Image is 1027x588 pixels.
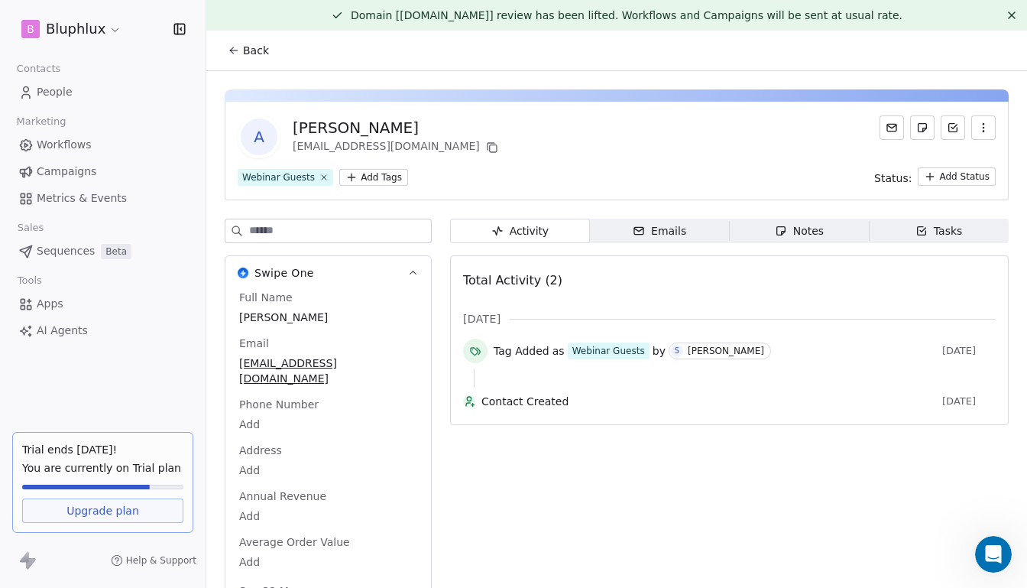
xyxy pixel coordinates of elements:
span: Back [243,43,269,58]
p: How can we help? [31,161,275,187]
span: Bluphlux [46,19,105,39]
button: BBluphlux [18,16,125,42]
span: Help [242,486,267,496]
span: A [241,119,277,155]
div: Trial ends [DATE]! [22,442,183,457]
a: Metrics & Events [12,186,193,211]
span: [DATE] [463,311,501,326]
div: Recent message [31,219,274,235]
div: Tasks [915,223,963,239]
span: Add [239,508,417,524]
span: [EMAIL_ADDRESS][DOMAIN_NAME] [239,356,417,386]
button: Back [219,37,278,64]
img: Profile image for Harinder [60,24,90,55]
span: Metrics & Events [37,190,127,206]
a: AI Agents [12,318,193,343]
a: SequencesBeta [12,239,193,264]
span: Workflows [37,137,92,153]
span: Home [34,486,68,496]
a: Apps [12,291,193,317]
span: how can I see that ? [68,242,176,255]
div: Send us a message [31,307,255,323]
span: People [37,84,73,100]
span: [DATE] [942,345,996,357]
span: Contact Created [481,394,936,409]
span: Email [236,336,272,351]
div: Emails [633,223,686,239]
img: Profile image for Mrinal [31,242,62,272]
div: Close [263,24,290,52]
div: Recent messageProfile image for Mrinalhow can I see that ?Mrinal•Just now [15,206,290,286]
div: Notes [775,223,824,239]
span: You are currently on Trial plan [22,460,183,476]
span: Full Name [236,290,296,305]
img: Profile image for Mrinal [89,24,119,55]
span: Status: [874,171,912,186]
button: Help [204,447,306,508]
div: • Just now [104,257,155,273]
span: Phone Number [236,397,322,412]
img: Swipe One [238,268,248,278]
button: Swipe OneSwipe One [225,256,431,290]
a: Campaigns [12,159,193,184]
span: Add [239,417,417,432]
span: Domain [[DOMAIN_NAME]] review has been lifted. Workflows and Campaigns will be sent at usual rate. [351,9,902,21]
span: Contacts [10,57,67,80]
span: Help & Support [126,554,196,567]
span: [DATE] [942,395,996,408]
span: Campaigns [37,164,96,180]
div: S [675,345,679,357]
span: B [27,21,34,37]
a: Help & Support [111,554,196,567]
button: Add Status [918,167,996,186]
span: Total Activity (2) [463,273,562,288]
div: [PERSON_NAME] [293,117,501,138]
span: Add [239,463,417,478]
span: [PERSON_NAME] [239,310,417,325]
span: Beta [101,244,131,259]
span: Upgrade plan [66,503,139,518]
span: as [552,343,565,359]
div: [EMAIL_ADDRESS][DOMAIN_NAME] [293,138,501,157]
button: Messages [102,447,203,508]
span: Tag Added [494,343,549,359]
div: Send us a message [15,294,290,336]
a: Upgrade plan [22,499,183,523]
span: Add [239,554,417,570]
a: People [12,80,193,105]
iframe: Intercom live chat [975,536,1012,573]
div: Mrinal [68,257,101,273]
span: Messages [127,486,180,496]
span: AI Agents [37,323,88,339]
p: Hi [PERSON_NAME] 👋 [31,109,275,161]
a: Workflows [12,132,193,158]
span: Sales [11,216,50,239]
div: Webinar Guests [572,344,645,358]
button: Add Tags [339,169,408,186]
div: Webinar Guests [242,171,315,184]
span: Address [236,443,285,458]
span: Marketing [10,110,73,133]
span: Swipe One [254,265,314,281]
span: Apps [37,296,63,312]
img: Profile image for Siddarth [31,24,61,55]
span: Average Order Value [236,534,353,550]
span: Tools [11,269,48,292]
div: [PERSON_NAME] [688,346,764,356]
span: by [653,343,666,359]
div: Profile image for Mrinalhow can I see that ?Mrinal•Just now [16,229,290,285]
span: Annual Revenue [236,489,329,504]
span: Sequences [37,243,95,259]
